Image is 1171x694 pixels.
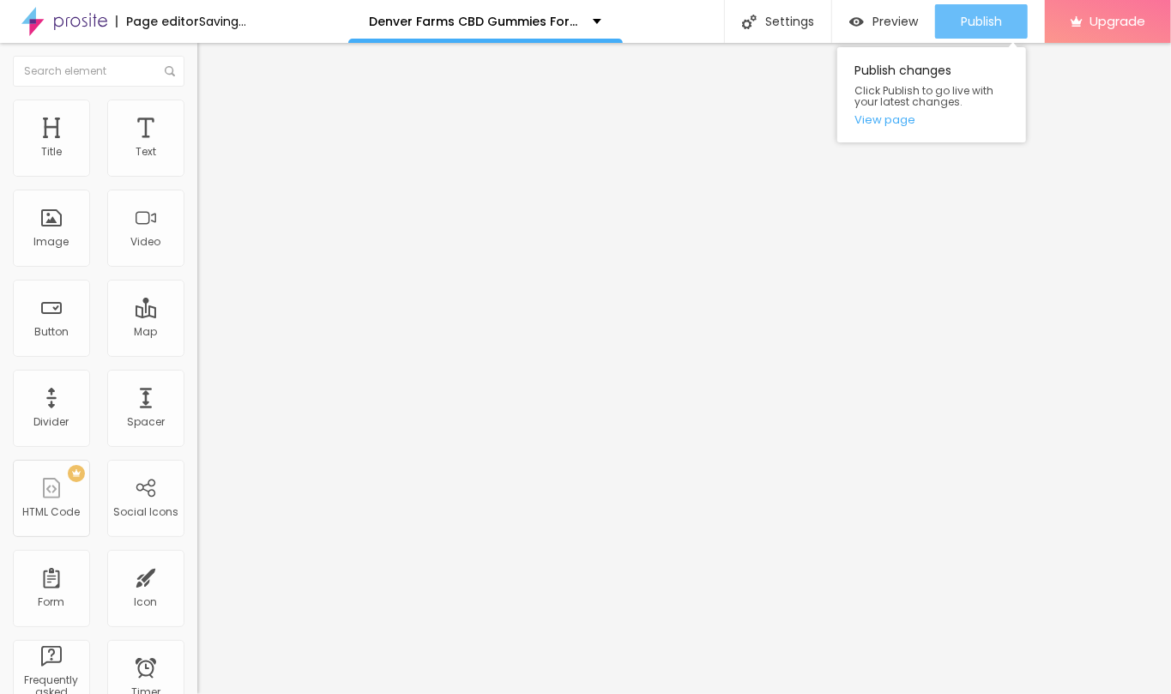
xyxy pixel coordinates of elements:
div: HTML Code [23,506,81,518]
img: Icone [165,66,175,76]
img: view-1.svg [849,15,864,29]
span: Upgrade [1090,14,1145,28]
div: Image [34,236,69,248]
div: Video [131,236,161,248]
div: Map [135,326,158,338]
div: Icon [135,596,158,608]
span: Click Publish to go live with your latest changes. [854,85,1009,107]
div: Spacer [127,416,165,428]
div: Button [34,326,69,338]
div: Title [41,146,62,158]
img: Icone [742,15,757,29]
button: Preview [832,4,935,39]
a: View page [854,114,1009,125]
div: Text [136,146,156,158]
input: Search element [13,56,184,87]
div: Saving... [199,15,246,27]
span: Preview [872,15,918,28]
div: Form [39,596,65,608]
iframe: To enrich screen reader interactions, please activate Accessibility in Grammarly extension settings [197,43,1171,694]
span: Publish [961,15,1002,28]
div: Divider [34,416,69,428]
p: Denver Farms CBD Gummies For Pain [370,15,580,27]
button: Publish [935,4,1028,39]
div: Publish changes [837,47,1026,142]
div: Social Icons [113,506,178,518]
div: Page editor [116,15,199,27]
